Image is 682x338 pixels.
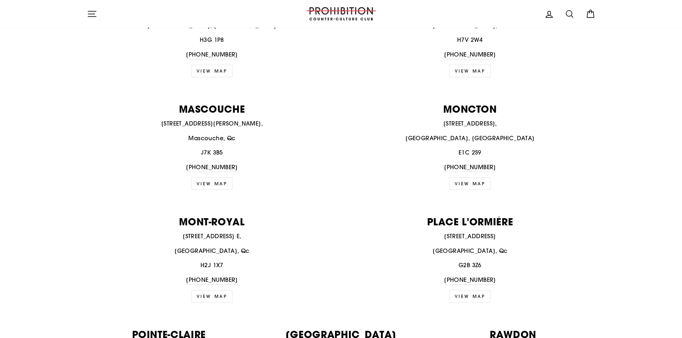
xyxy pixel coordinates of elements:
a: [PHONE_NUMBER] [186,275,238,285]
p: [STREET_ADDRESS] [345,232,595,241]
a: [PHONE_NUMBER] [444,163,496,172]
p: [STREET_ADDRESS] E, [87,232,337,241]
a: view map [191,65,233,77]
p: MONCTON [345,104,595,114]
a: View map [449,65,491,77]
p: MONT-ROYAL [87,217,337,226]
a: [PHONE_NUMBER] [444,50,496,60]
a: [PHONE_NUMBER] [186,163,238,172]
p: H3G 1P8 [87,35,337,45]
a: [PHONE_NUMBER] [186,50,238,60]
a: view map [191,290,233,303]
p: [GEOGRAPHIC_DATA], Qc [345,246,595,256]
p: PLACE L'ORMIÈRE [345,217,595,226]
a: [PHONE_NUMBER] [444,275,496,285]
p: MASCOUCHE [87,104,337,114]
p: Mascouche, Qc [87,134,337,143]
p: H7V 2W4 [345,35,595,45]
p: E1C 2S9 [345,148,595,157]
p: [STREET_ADDRESS][PERSON_NAME], [87,119,337,128]
p: J7K 3B5 [87,148,337,157]
p: [GEOGRAPHIC_DATA], Qc [87,246,337,256]
p: [GEOGRAPHIC_DATA], [GEOGRAPHIC_DATA] [345,134,595,143]
p: [STREET_ADDRESS], [345,119,595,128]
a: View Map [191,177,233,190]
a: View map [449,290,491,303]
p: G2B 3Z6 [345,261,595,270]
img: PROHIBITION COUNTER-CULTURE CLUB [305,7,377,20]
p: H2J 1X7 [87,261,337,270]
a: view map [449,177,491,190]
